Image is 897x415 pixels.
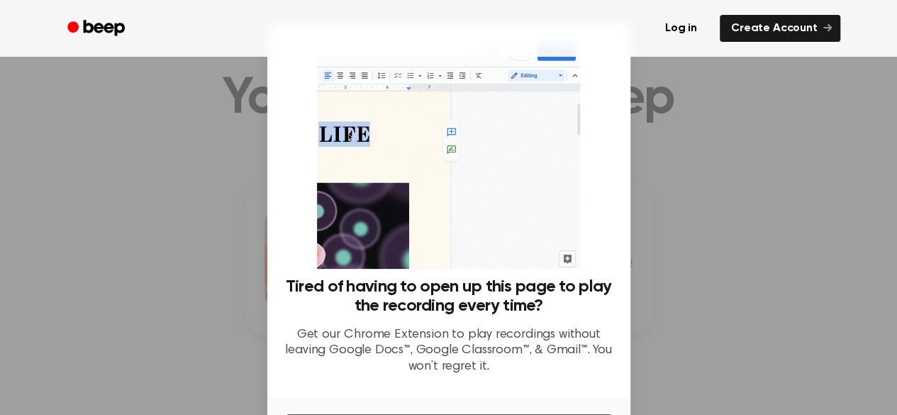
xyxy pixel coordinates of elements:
h3: Tired of having to open up this page to play the recording every time? [284,277,613,316]
a: Beep [57,15,138,43]
a: Create Account [720,15,840,42]
img: Beep extension in action [317,40,580,269]
p: Get our Chrome Extension to play recordings without leaving Google Docs™, Google Classroom™, & Gm... [284,327,613,375]
a: Log in [651,12,711,45]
